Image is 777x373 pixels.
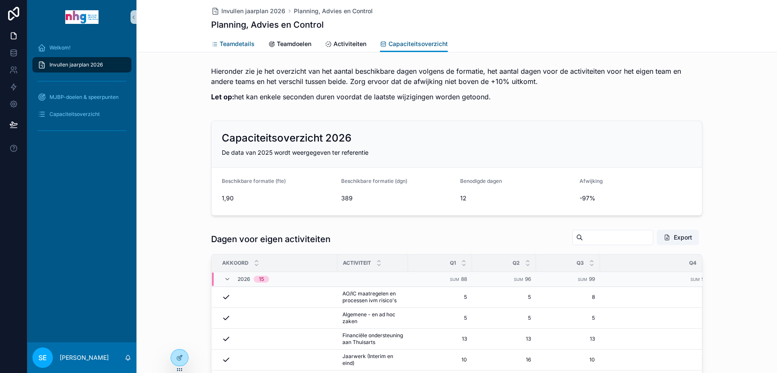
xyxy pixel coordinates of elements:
strong: Let op: [211,93,234,101]
span: Benodigde dagen [460,178,502,184]
a: Invullen jaarplan 2026 [32,57,131,72]
span: Activiteiten [333,40,366,48]
span: Activiteit [343,260,371,266]
span: Invullen jaarplan 2026 [49,61,103,68]
a: Jaarwerk (Interim en eind) [342,353,403,367]
span: Beschikbare formatie (fte) [222,178,286,184]
span: Q1 [450,260,456,266]
span: Welkom! [49,44,70,51]
span: 2026 [238,276,250,283]
span: SE [38,353,47,363]
span: 88 [461,276,467,282]
span: Teamdoelen [277,40,311,48]
a: 5 [477,294,531,301]
a: 5 [413,294,467,301]
span: Capaciteitsoverzicht [388,40,448,48]
button: Export [657,230,699,245]
span: Teamdetails [220,40,255,48]
a: Invullen jaarplan 2026 [211,7,285,15]
img: App logo [65,10,99,24]
a: Teamdoelen [268,36,311,53]
p: Hieronder zie je het overzicht van het aantal beschikbare dagen volgens de formatie, het aantal d... [211,66,702,87]
a: 13 [477,335,531,342]
small: Sum [514,277,523,282]
small: Sum [690,277,700,282]
p: [PERSON_NAME] [60,353,109,362]
span: Capaciteitsoverzicht [49,111,100,118]
div: 15 [259,276,264,283]
a: Planning, Advies en Control [294,7,373,15]
p: het kan enkele seconden duren voordat de laatste wijzigingen worden getoond. [211,92,702,102]
a: Financiële ondersteuning aan Thuisarts [342,332,403,346]
a: Teamdetails [211,36,255,53]
a: MJBP-doelen & speerpunten [32,90,131,105]
h1: Dagen voor eigen activiteiten [211,233,331,245]
a: 10 [605,356,707,363]
span: -97% [580,194,692,202]
span: Akkoord [222,260,249,266]
a: 8 [541,294,595,301]
a: 10 [541,356,595,363]
span: Q4 [689,260,696,266]
a: 13 [541,335,595,342]
span: 12 [460,194,573,202]
span: 1,90 [222,194,334,202]
a: AO/IC maatregelen en processen ivm risico's [342,290,403,304]
span: Beschikbare formatie (dgn) [341,178,407,184]
span: 99 [702,276,707,282]
a: 5 [541,315,595,321]
a: 16 [477,356,531,363]
a: 13 [605,335,707,342]
a: Welkom! [32,40,131,55]
a: Activiteiten [325,36,366,53]
a: Algemene - en ad hoc zaken [342,311,403,325]
a: 5 [413,315,467,321]
span: Invullen jaarplan 2026 [221,7,285,15]
a: Capaciteitsoverzicht [380,36,448,52]
span: Afwijking [580,178,603,184]
h2: Capaciteitsoverzicht 2026 [222,131,351,145]
span: MJBP-doelen & speerpunten [49,94,119,101]
span: 99 [589,276,595,282]
span: 96 [525,276,531,282]
div: scrollable content [27,34,136,148]
a: Capaciteitsoverzicht [32,107,131,122]
span: Q3 [577,260,584,266]
span: De data van 2025 wordt weergegeven ter referentie [222,149,368,156]
span: 389 [341,194,454,202]
small: Sum [450,277,459,282]
span: Q2 [513,260,520,266]
a: 10 [413,356,467,363]
h1: Planning, Advies en Control [211,19,324,31]
small: Sum [578,277,587,282]
a: 5 [477,315,531,321]
a: 5 [605,315,707,321]
a: 8 [605,294,707,301]
a: 13 [413,335,467,342]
